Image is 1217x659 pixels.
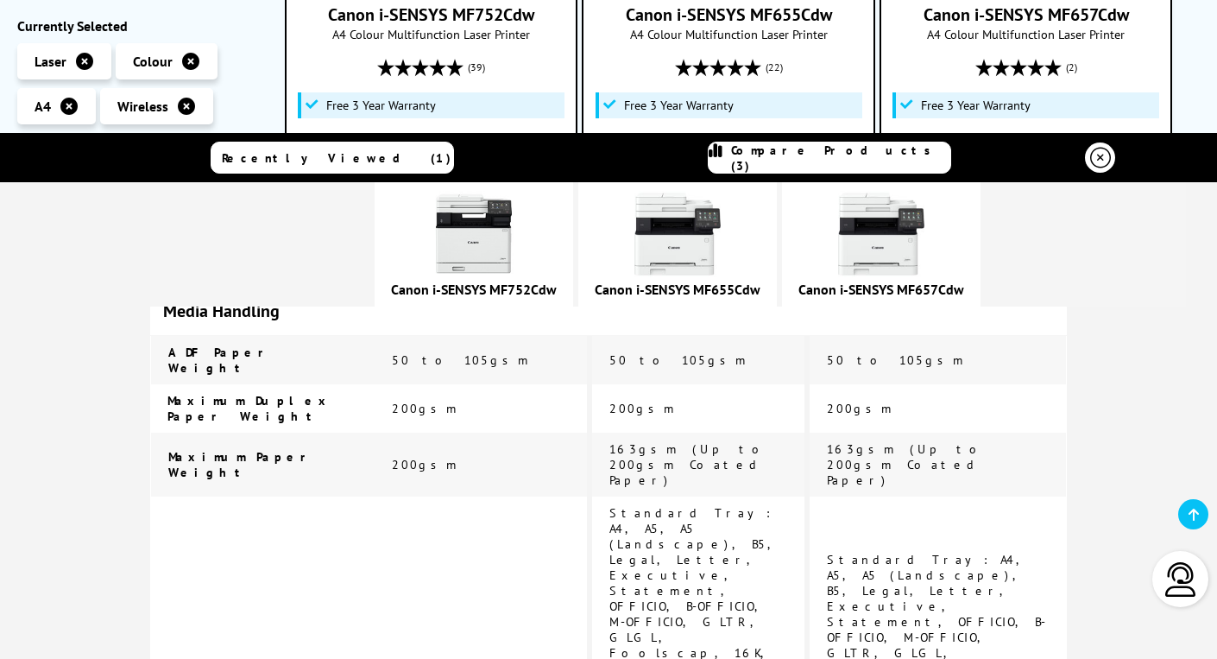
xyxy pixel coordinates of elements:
span: 200gsm [609,401,678,416]
span: 200gsm [392,401,460,416]
span: A4 Colour Multifunction Laser Printer [592,26,864,42]
span: Free 3 Year Warranty [326,98,436,112]
a: Compare Products (3) [708,142,951,174]
span: (39) [468,51,485,84]
a: Recently Viewed (1) [211,142,454,174]
span: A4 [35,98,51,115]
span: Colour [133,53,173,70]
a: Canon i-SENSYS MF657Cdw [924,3,1129,26]
div: Currently Selected [17,17,268,35]
span: (22) [766,51,783,84]
img: Canon-MF655Cdw-Front-Small.jpg [634,191,721,277]
span: A4 Colour Multifunction Laser Printer [890,26,1162,42]
span: 163gsm (Up to 200gsm Coated Paper) [609,441,769,488]
span: 200gsm [392,457,460,472]
span: Free 3 Year Warranty [921,98,1031,112]
span: Recently Viewed (1) [222,149,451,165]
span: 50 to 105gsm [609,352,749,368]
span: Maximum Duplex Paper Weight [167,393,332,424]
a: Canon i-SENSYS MF752Cdw [328,3,534,26]
span: Compare Products (3) [731,143,950,174]
span: Wireless [117,98,168,115]
img: Canon-MF752Cdw-Front-Small.jpg [431,191,517,277]
span: A4 Colour Multifunction Laser Printer [295,26,567,42]
img: user-headset-light.svg [1163,562,1198,597]
img: Canon-MF657Cdw-Front-Small.jpg [838,191,924,277]
a: Canon i-SENSYS MF655Cdw [595,281,760,298]
span: Laser [35,53,66,70]
a: Canon i-SENSYS MF657Cdw [798,281,964,298]
span: Media Handling [163,300,280,322]
a: Canon i-SENSYS MF752Cdw [391,281,557,298]
span: 50 to 105gsm [827,352,967,368]
span: 50 to 105gsm [392,352,532,368]
span: Maximum Paper Weight [168,449,316,480]
span: ADF Paper Weight [168,345,274,376]
span: Free 3 Year Warranty [624,98,734,112]
a: Canon i-SENSYS MF655Cdw [626,3,832,26]
span: 163gsm (Up to 200gsm Coated Paper) [827,441,987,488]
span: (2) [1066,51,1077,84]
span: 200gsm [827,401,895,416]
